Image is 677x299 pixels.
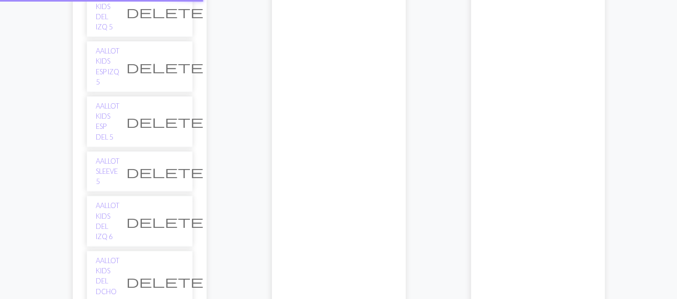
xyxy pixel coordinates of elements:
[126,4,203,19] span: delete
[119,162,210,182] button: Delete chart
[119,57,210,77] button: Delete chart
[96,46,119,87] a: AALLOT KIDS ESP IZQ 5
[126,59,203,74] span: delete
[119,211,210,232] button: Delete chart
[119,111,210,132] button: Delete chart
[96,201,119,242] a: AALLOT KIDS DEL IZQ 6
[126,114,203,129] span: delete
[96,101,119,142] a: AALLOT KIDS ESP DEL 5
[126,274,203,289] span: delete
[119,2,210,22] button: Delete chart
[119,271,210,292] button: Delete chart
[126,214,203,229] span: delete
[126,164,203,179] span: delete
[96,156,119,187] a: AALLOT SLEEVE 5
